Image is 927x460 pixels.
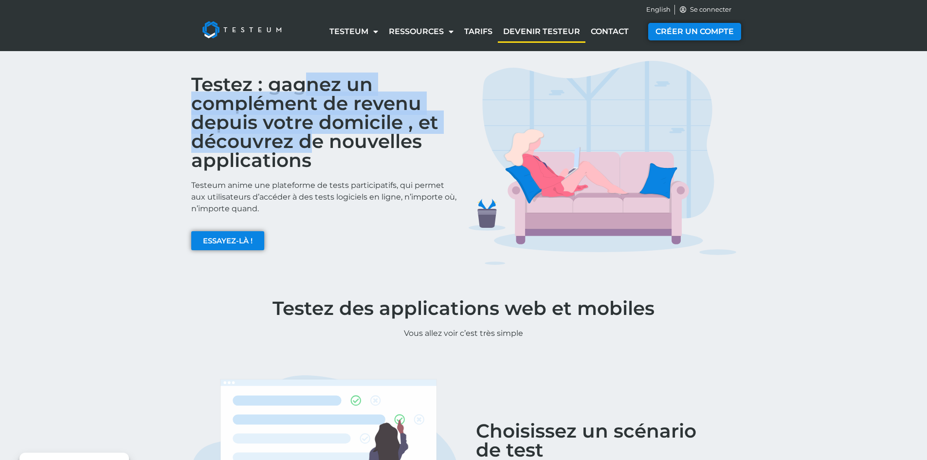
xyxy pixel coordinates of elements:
a: ESSAYEZ-LÀ ! [191,231,264,250]
p: Testeum anime une plateforme de tests participatifs, qui permet aux utilisateurs d’accéder à des ... [191,180,459,215]
h1: Testez des applications web et mobiles [186,299,741,318]
nav: Menu [317,20,641,43]
a: Devenir testeur [498,20,585,43]
span: ESSAYEZ-LÀ ! [203,237,253,244]
a: English [646,5,671,15]
a: Se connecter [679,5,731,15]
img: Testeum Logo - Application crowdtesting platform [191,10,292,49]
h2: Choisissez un scénario de test [476,422,712,460]
a: Testeum [324,20,383,43]
img: TESTERS IMG 1 [469,61,736,265]
a: Ressources [383,20,459,43]
a: CRÉER UN COMPTE [648,23,741,40]
a: Contact [585,20,634,43]
h2: Testez : gagnez un complément de revenu depuis votre domicile , et découvrez de nouvelles applica... [191,75,459,170]
p: Vous allez voir c’est très simple [186,328,741,339]
span: CRÉER UN COMPTE [655,28,734,36]
a: Tarifs [459,20,498,43]
span: Se connecter [688,5,731,15]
